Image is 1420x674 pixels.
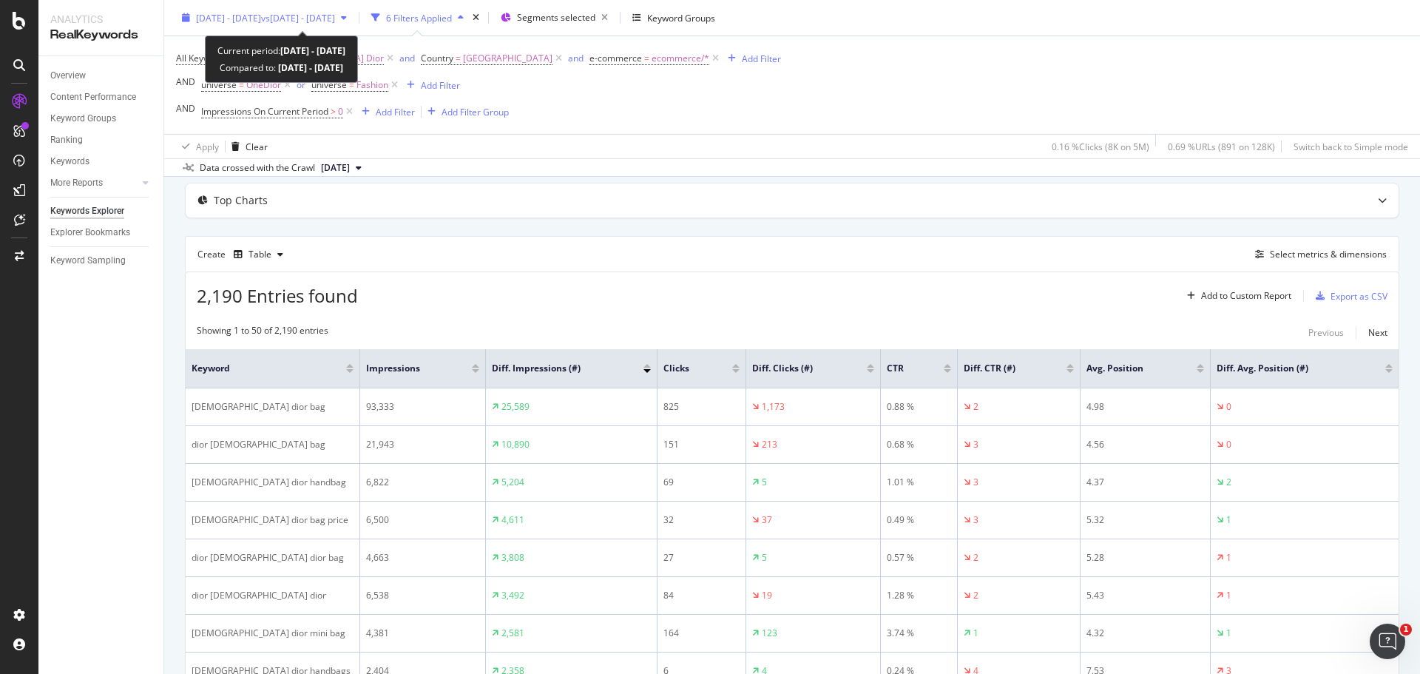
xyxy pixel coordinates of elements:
[366,362,450,375] span: Impressions
[652,48,709,69] span: ecommerce/*
[356,103,415,121] button: Add Filter
[176,101,195,115] button: AND
[973,513,978,527] div: 3
[421,52,453,64] span: Country
[626,6,721,30] button: Keyword Groups
[644,52,649,64] span: =
[1368,326,1387,339] div: Next
[192,627,354,640] div: [DEMOGRAPHIC_DATA] dior mini bag
[376,105,415,118] div: Add Filter
[762,589,772,602] div: 19
[50,111,116,127] div: Keyword Groups
[1294,140,1408,152] div: Switch back to Simple mode
[568,51,584,65] button: and
[356,75,388,95] span: Fashion
[887,551,951,565] div: 0.57 %
[492,362,621,375] span: Diff. Impressions (#)
[366,627,479,640] div: 4,381
[1086,513,1204,527] div: 5.32
[663,589,740,602] div: 84
[1288,135,1408,158] button: Switch back to Simple mode
[517,11,595,24] span: Segments selected
[50,203,153,219] a: Keywords Explorer
[1226,513,1231,527] div: 1
[663,476,740,489] div: 69
[50,175,138,191] a: More Reports
[1086,589,1204,602] div: 5.43
[276,61,343,74] b: [DATE] - [DATE]
[663,551,740,565] div: 27
[196,11,261,24] span: [DATE] - [DATE]
[176,52,257,64] span: All Keyword Groups
[887,438,951,451] div: 0.68 %
[1226,438,1231,451] div: 0
[401,76,460,94] button: Add Filter
[663,400,740,414] div: 825
[50,154,89,169] div: Keywords
[50,111,153,127] a: Keyword Groups
[192,362,324,375] span: Keyword
[311,78,347,91] span: universe
[1226,400,1231,414] div: 0
[887,476,951,489] div: 1.01 %
[1226,589,1231,602] div: 1
[197,243,289,266] div: Create
[349,78,354,91] span: =
[239,78,244,91] span: =
[214,193,268,208] div: Top Charts
[1370,624,1405,659] iframe: Intercom live chat
[1368,324,1387,342] button: Next
[1181,284,1291,308] button: Add to Custom Report
[261,11,335,24] span: vs [DATE] - [DATE]
[297,78,305,91] div: or
[366,589,479,602] div: 6,538
[176,75,195,89] button: AND
[399,51,415,65] button: and
[176,6,353,30] button: [DATE] - [DATE]vs[DATE] - [DATE]
[192,400,354,414] div: [DEMOGRAPHIC_DATA] dior bag
[421,78,460,91] div: Add Filter
[50,27,152,44] div: RealKeywords
[463,48,552,69] span: [GEOGRAPHIC_DATA]
[366,400,479,414] div: 93,333
[887,400,951,414] div: 0.88 %
[228,243,289,266] button: Table
[1052,140,1149,152] div: 0.16 % Clicks ( 8K on 5M )
[331,105,336,118] span: >
[1226,476,1231,489] div: 2
[1308,324,1344,342] button: Previous
[176,135,219,158] button: Apply
[887,513,951,527] div: 0.49 %
[192,476,354,489] div: [DEMOGRAPHIC_DATA] dior handbag
[1308,326,1344,339] div: Previous
[226,135,268,158] button: Clear
[1270,248,1387,260] div: Select metrics & dimensions
[50,132,153,148] a: Ranking
[50,225,153,240] a: Explorer Bookmarks
[501,627,524,640] div: 2,581
[663,627,740,640] div: 164
[1086,362,1174,375] span: Avg. Position
[50,68,86,84] div: Overview
[501,513,524,527] div: 4,611
[321,161,350,175] span: 2025 Sep. 26th
[50,90,136,105] div: Content Performance
[1201,291,1291,300] div: Add to Custom Report
[176,102,195,115] div: AND
[366,513,479,527] div: 6,500
[762,627,777,640] div: 123
[762,551,767,565] div: 5
[50,253,153,269] a: Keyword Sampling
[663,438,740,451] div: 151
[192,513,354,527] div: [DEMOGRAPHIC_DATA] dior bag price
[442,105,509,118] div: Add Filter Group
[217,42,345,59] div: Current period:
[742,52,781,64] div: Add Filter
[365,6,470,30] button: 6 Filters Applied
[1086,627,1204,640] div: 4.32
[386,11,452,24] div: 6 Filters Applied
[220,59,343,76] div: Compared to:
[50,12,152,27] div: Analytics
[663,513,740,527] div: 32
[1310,284,1387,308] button: Export as CSV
